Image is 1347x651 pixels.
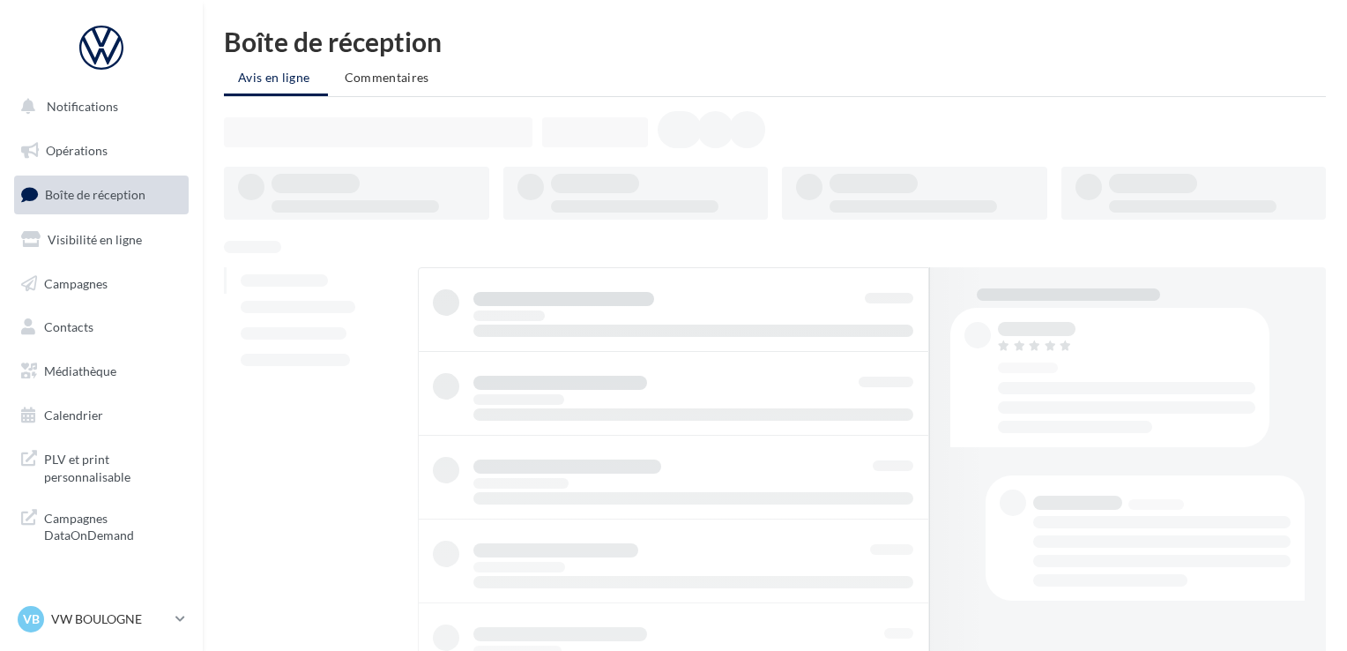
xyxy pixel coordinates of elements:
a: Médiathèque [11,353,192,390]
span: VB [23,610,40,628]
span: Contacts [44,319,93,334]
span: PLV et print personnalisable [44,447,182,485]
a: Visibilité en ligne [11,221,192,258]
span: Notifications [47,99,118,114]
a: VB VW BOULOGNE [14,602,189,636]
a: Campagnes DataOnDemand [11,499,192,551]
div: Boîte de réception [224,28,1326,55]
a: Campagnes [11,266,192,303]
p: VW BOULOGNE [51,610,168,628]
span: Boîte de réception [45,187,145,202]
span: Campagnes [44,275,108,290]
span: Opérations [46,143,108,158]
a: Contacts [11,309,192,346]
span: Commentaires [345,70,429,85]
a: Boîte de réception [11,176,192,213]
a: Calendrier [11,397,192,434]
button: Notifications [11,88,185,125]
span: Médiathèque [44,363,116,378]
a: Opérations [11,132,192,169]
span: Visibilité en ligne [48,232,142,247]
a: PLV et print personnalisable [11,440,192,492]
span: Campagnes DataOnDemand [44,506,182,544]
span: Calendrier [44,408,103,423]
